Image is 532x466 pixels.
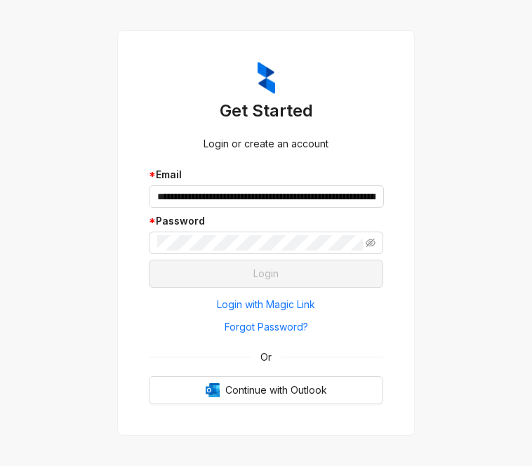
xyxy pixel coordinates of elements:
span: Or [251,349,281,365]
div: Login or create an account [149,136,383,152]
span: Forgot Password? [225,319,308,335]
span: Continue with Outlook [225,382,327,398]
img: ZumaIcon [258,62,275,94]
div: Password [149,213,383,229]
div: Email [149,167,383,182]
button: Login [149,260,383,288]
span: Login with Magic Link [217,297,315,312]
span: eye-invisible [366,238,375,248]
button: Forgot Password? [149,316,383,338]
h3: Get Started [149,100,383,122]
button: Login with Magic Link [149,293,383,316]
button: OutlookContinue with Outlook [149,376,383,404]
img: Outlook [206,383,220,397]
